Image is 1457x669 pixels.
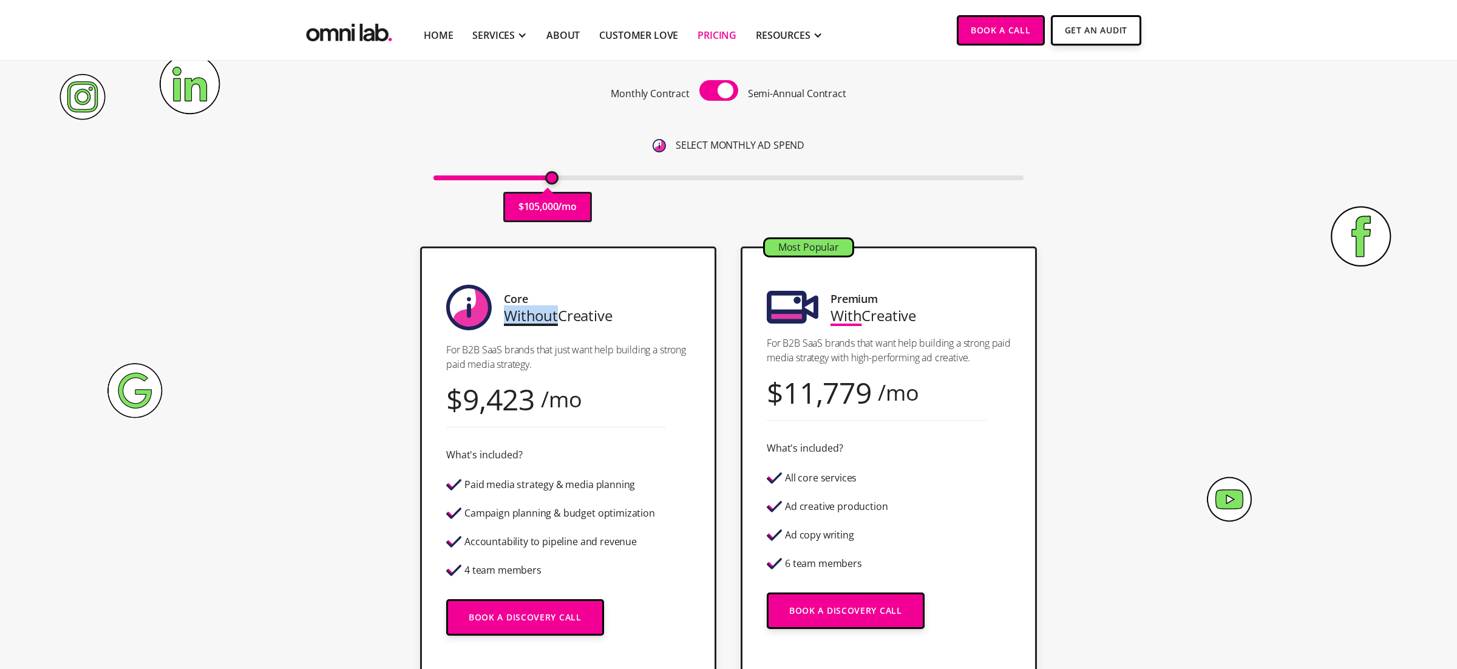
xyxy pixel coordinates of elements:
a: Home [424,28,453,42]
a: Book a Call [957,15,1045,46]
div: Creative [830,307,916,324]
a: home [304,15,395,45]
p: Semi-Annual Contract [748,86,846,102]
div: What's included? [446,447,522,463]
p: 105,000 [524,199,559,215]
span: Without [504,305,558,325]
p: Monthly Contract [611,86,689,102]
div: Ad creative production [785,501,888,512]
div: Accountability to pipeline and revenue [464,537,637,547]
p: SELECT MONTHLY AD SPEND [676,137,804,154]
div: 11,779 [783,384,872,401]
div: 9,423 [463,391,535,407]
p: /mo [558,199,577,215]
div: What's included? [767,440,843,457]
img: 6410812402e99d19b372aa32_omni-nav-info.svg [653,139,666,152]
a: Pricing [698,28,736,42]
iframe: Chat Widget [1240,529,1457,669]
p: $ [518,199,524,215]
p: For B2B SaaS brands that want help building a strong paid media strategy with high-performing ad ... [767,336,1011,365]
div: SERVICES [472,28,515,42]
div: Campaign planning & budget optimization [464,508,655,518]
a: Get An Audit [1051,15,1141,46]
div: Core [504,291,528,307]
a: Customer Love [599,28,678,42]
img: Omni Lab: B2B SaaS Demand Generation Agency [304,15,395,45]
a: About [546,28,580,42]
div: 4 team members [464,565,542,576]
div: $ [767,384,783,401]
div: Most Popular [765,239,852,256]
div: RESOURCES [756,28,810,42]
p: For B2B SaaS brands that just want help building a strong paid media strategy. [446,342,690,372]
div: 6 team members [785,559,862,569]
a: Book a Discovery Call [767,593,925,629]
div: Premium [830,291,878,307]
div: Creative [504,307,613,324]
div: /mo [878,384,919,401]
div: Ad copy writing [785,530,854,540]
div: All core services [785,473,857,483]
span: With [830,305,861,325]
div: /mo [541,391,582,407]
a: Book a Discovery Call [446,599,604,636]
div: $ [446,391,463,407]
div: Paid media strategy & media planning [464,480,635,490]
